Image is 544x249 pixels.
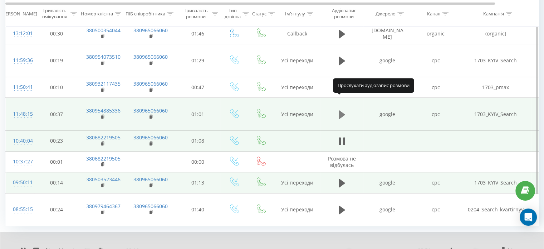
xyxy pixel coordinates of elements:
[86,80,121,87] a: 380932117435
[460,193,531,226] td: 0204_Search_kvartirnyy
[274,23,320,44] td: Callback
[86,134,121,141] a: 380682219505
[363,98,412,131] td: google
[34,130,79,151] td: 00:23
[412,77,460,98] td: cpc
[86,203,121,210] a: 380979464367
[133,134,168,141] a: 380965066060
[412,98,460,131] td: cpc
[412,172,460,193] td: cpc
[460,77,531,98] td: 1703_pmax
[176,172,220,193] td: 01:13
[13,53,27,67] div: 11:59:36
[86,27,121,34] a: 380500354044
[1,10,37,16] div: [PERSON_NAME]
[13,202,27,216] div: 08:55:15
[176,130,220,151] td: 01:08
[176,44,220,77] td: 01:29
[133,203,168,210] a: 380965066060
[13,27,27,40] div: 13:12:01
[126,10,165,16] div: ПІБ співробітника
[376,10,396,16] div: Джерело
[81,10,113,16] div: Номер клієнта
[363,193,412,226] td: google
[13,80,27,94] div: 11:50:41
[133,80,168,87] a: 380965066060
[274,98,320,131] td: Усі переходи
[13,176,27,190] div: 09:50:11
[133,27,168,34] a: 380965066060
[34,44,79,77] td: 00:19
[333,78,414,92] div: Прослухати аудіозапис розмови
[363,44,412,77] td: google
[363,172,412,193] td: google
[520,209,537,226] div: Open Intercom Messenger
[460,98,531,131] td: 1703_KYIV_Search
[274,44,320,77] td: Усі переходи
[34,193,79,226] td: 00:24
[34,23,79,44] td: 00:30
[34,152,79,172] td: 00:01
[13,155,27,169] div: 10:37:27
[40,8,69,20] div: Тривалість очікування
[176,77,220,98] td: 00:47
[86,53,121,60] a: 380954073510
[412,193,460,226] td: cpc
[412,44,460,77] td: cpc
[182,8,210,20] div: Тривалість розмови
[483,10,504,16] div: Кампанія
[86,176,121,183] a: 380503523446
[86,155,121,162] a: 380682219505
[274,172,320,193] td: Усі переходи
[176,193,220,226] td: 01:40
[34,77,79,98] td: 00:10
[274,77,320,98] td: Усі переходи
[13,107,27,121] div: 11:48:15
[133,53,168,60] a: 380965066060
[176,152,220,172] td: 00:00
[327,8,361,20] div: Аудіозапис розмови
[328,155,356,168] span: Розмова не відбулась
[460,172,531,193] td: 1703_KYIV_Search
[460,23,531,44] td: (organic)
[34,172,79,193] td: 00:14
[427,10,440,16] div: Канал
[460,44,531,77] td: 1703_KYIV_Search
[133,176,168,183] a: 380965066060
[363,77,412,98] td: google
[133,107,168,114] a: 380965066060
[34,98,79,131] td: 00:37
[176,23,220,44] td: 01:46
[225,8,241,20] div: Тип дзвінка
[176,98,220,131] td: 01:01
[363,23,412,44] td: [DOMAIN_NAME]
[13,134,27,148] div: 10:40:04
[86,107,121,114] a: 380954885336
[274,193,320,226] td: Усі переходи
[285,10,305,16] div: Ім'я пулу
[412,23,460,44] td: organic
[252,10,266,16] div: Статус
